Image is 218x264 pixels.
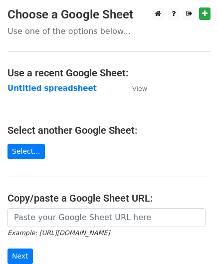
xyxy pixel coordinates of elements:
p: Use one of the options below... [7,26,211,36]
a: Untitled spreadsheet [7,84,97,93]
h4: Select another Google Sheet: [7,124,211,136]
a: Select... [7,144,45,159]
h4: Copy/paste a Google Sheet URL: [7,192,211,204]
small: Example: [URL][DOMAIN_NAME] [7,229,110,237]
h4: Use a recent Google Sheet: [7,67,211,79]
h3: Choose a Google Sheet [7,7,211,22]
input: Paste your Google Sheet URL here [7,208,206,227]
small: View [132,85,147,92]
a: View [122,84,147,93]
input: Next [7,249,33,264]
